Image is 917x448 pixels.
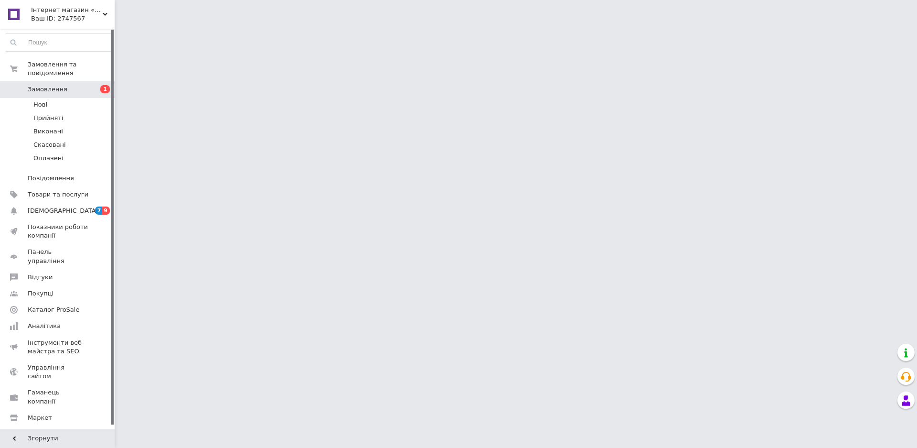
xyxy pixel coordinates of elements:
[28,223,88,240] span: Показники роботи компанії
[5,34,112,51] input: Пошук
[28,273,53,282] span: Відгуки
[28,248,88,265] span: Панель управління
[102,207,110,215] span: 9
[28,306,79,314] span: Каталог ProSale
[28,388,88,405] span: Гаманець компанії
[33,127,63,136] span: Виконані
[28,174,74,183] span: Повідомлення
[28,289,53,298] span: Покупці
[33,141,66,149] span: Скасовані
[31,6,103,14] span: Інтернет магазин «Baristoff»
[33,154,64,163] span: Оплачені
[28,414,52,422] span: Маркет
[100,85,110,93] span: 1
[95,207,103,215] span: 7
[28,322,61,330] span: Аналітика
[28,207,98,215] span: [DEMOGRAPHIC_DATA]
[33,114,63,122] span: Прийняті
[28,190,88,199] span: Товари та послуги
[28,339,88,356] span: Інструменти веб-майстра та SEO
[28,363,88,381] span: Управління сайтом
[31,14,115,23] div: Ваш ID: 2747567
[28,85,67,94] span: Замовлення
[33,100,47,109] span: Нові
[28,60,115,77] span: Замовлення та повідомлення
